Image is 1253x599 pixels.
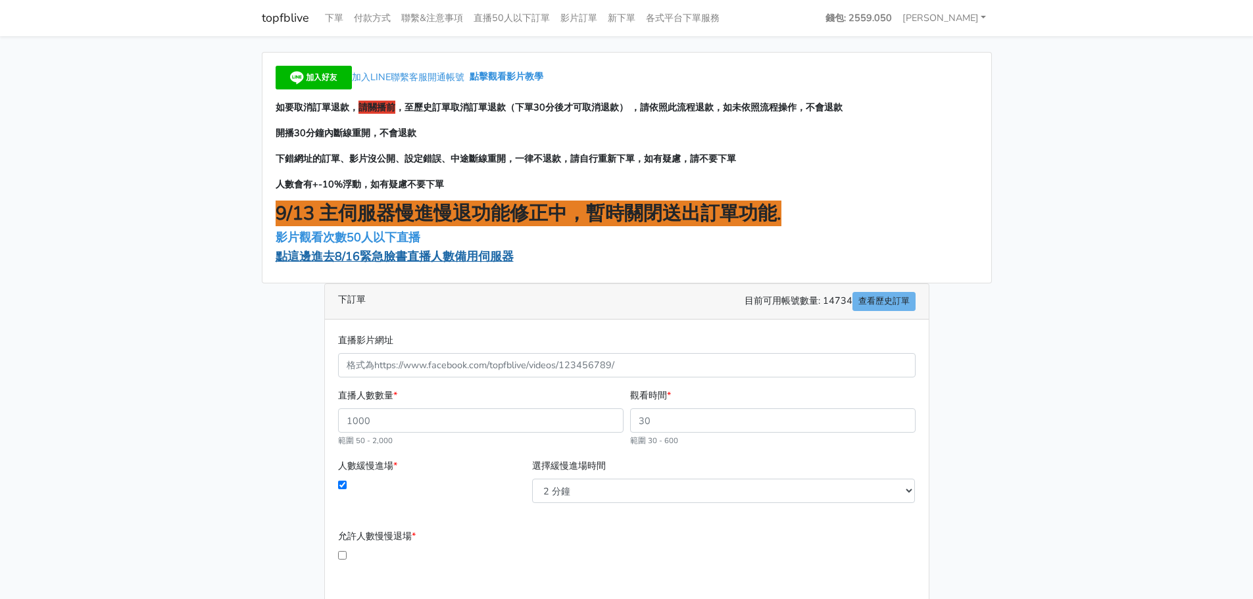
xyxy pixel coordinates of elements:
[395,101,843,114] span: ，至歷史訂單取消訂單退款（下單30分後才可取消退款） ，請依照此流程退款，如未依照流程操作，不會退款
[825,11,892,24] strong: 錢包: 2559.050
[338,529,416,544] label: 允許人數慢慢退場
[276,70,470,84] a: 加入LINE聯繫客服開通帳號
[338,333,393,348] label: 直播影片網址
[852,292,916,311] a: 查看歷史訂單
[630,408,916,433] input: 30
[338,388,397,403] label: 直播人數數量
[338,353,916,377] input: 格式為https://www.facebook.com/topfblive/videos/123456789/
[352,70,464,84] span: 加入LINE聯繫客服開通帳號
[276,66,352,89] img: 加入好友
[347,229,420,245] span: 50人以下直播
[820,5,897,31] a: 錢包: 2559.050
[320,5,349,31] a: 下單
[641,5,725,31] a: 各式平台下單服務
[470,70,543,84] a: 點擊觀看影片教學
[745,292,916,311] span: 目前可用帳號數量: 14734
[262,5,309,31] a: topfblive
[325,284,929,320] div: 下訂單
[630,435,678,446] small: 範圍 30 - 600
[276,249,514,264] a: 點這邊進去8/16緊急臉書直播人數備用伺服器
[276,229,347,245] a: 影片觀看次數
[602,5,641,31] a: 新下單
[897,5,992,31] a: [PERSON_NAME]
[276,152,736,165] span: 下錯網址的訂單、影片沒公開、設定錯誤、中途斷線重開，一律不退款，請自行重新下單，如有疑慮，請不要下單
[276,178,444,191] span: 人數會有+-10%浮動，如有疑慮不要下單
[532,458,606,473] label: 選擇緩慢進場時間
[555,5,602,31] a: 影片訂單
[630,388,671,403] label: 觀看時間
[468,5,555,31] a: 直播50人以下訂單
[349,5,396,31] a: 付款方式
[276,201,781,226] span: 9/13 主伺服器慢進慢退功能修正中，暫時關閉送出訂單功能.
[276,101,358,114] span: 如要取消訂單退款，
[276,126,416,139] span: 開播30分鐘內斷線重開，不會退款
[338,435,393,446] small: 範圍 50 - 2,000
[338,458,397,473] label: 人數緩慢進場
[396,5,468,31] a: 聯繫&注意事項
[358,101,395,114] span: 請關播前
[338,408,624,433] input: 1000
[347,229,424,245] a: 50人以下直播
